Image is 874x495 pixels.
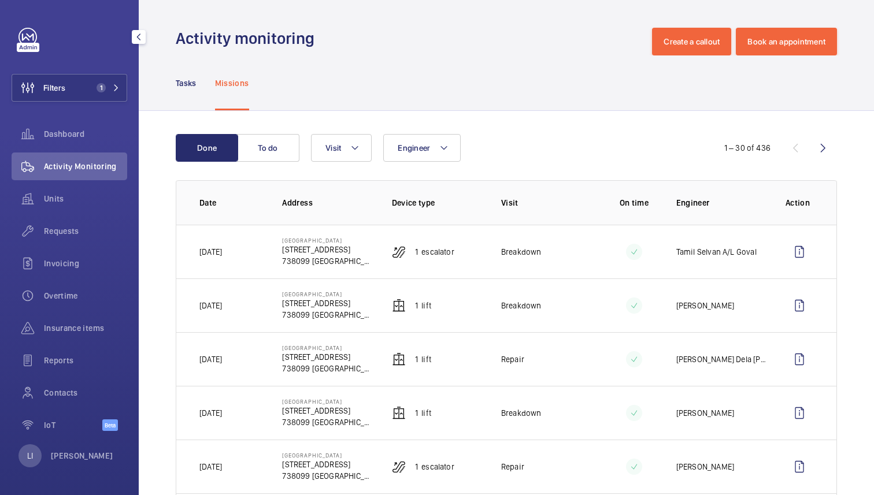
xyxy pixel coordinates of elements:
span: Dashboard [44,128,127,140]
button: Book an appointment [736,28,837,55]
button: To do [237,134,299,162]
p: [GEOGRAPHIC_DATA] [282,452,373,459]
p: [PERSON_NAME] [676,407,734,419]
p: [STREET_ADDRESS] [282,244,373,255]
p: Visit [501,197,592,209]
p: Breakdown [501,407,542,419]
span: Visit [325,143,341,152]
p: 1 Lift [415,300,431,311]
span: Overtime [44,290,127,302]
button: Done [176,134,238,162]
p: [PERSON_NAME] Dela [PERSON_NAME] [676,353,767,365]
p: [STREET_ADDRESS] [282,297,373,309]
p: [DATE] [199,300,222,311]
p: Date [199,197,264,209]
p: [STREET_ADDRESS] [282,405,373,416]
p: 738099 [GEOGRAPHIC_DATA] [282,470,373,482]
p: 738099 [GEOGRAPHIC_DATA] [282,309,373,321]
p: [GEOGRAPHIC_DATA] [282,398,373,405]
span: Units [44,193,127,204]
p: [DATE] [199,353,222,365]
p: [STREET_ADDRESS] [282,351,373,363]
p: Missions [215,77,249,89]
p: Breakdown [501,246,542,258]
p: 738099 [GEOGRAPHIC_DATA] [282,416,373,428]
p: 1 Lift [415,407,431,419]
p: Breakdown [501,300,542,311]
p: [PERSON_NAME] [676,461,734,472]
span: IoT [44,419,102,431]
p: Tamil Selvan A/L Goval [676,246,757,258]
p: [STREET_ADDRESS] [282,459,373,470]
p: [GEOGRAPHIC_DATA] [282,344,373,351]
p: 1 Escalator [415,461,454,472]
p: [DATE] [199,246,222,258]
span: Contacts [44,387,127,399]
span: 1 [97,83,106,92]
span: Activity Monitoring [44,161,127,172]
img: escalator.svg [392,460,406,474]
p: [GEOGRAPHIC_DATA] [282,291,373,297]
p: [PERSON_NAME] [676,300,734,311]
p: 1 Lift [415,353,431,365]
span: Engineer [398,143,430,152]
span: Beta [102,419,118,431]
p: [GEOGRAPHIC_DATA] [282,237,373,244]
p: On time [610,197,658,209]
p: [DATE] [199,407,222,419]
p: 738099 [GEOGRAPHIC_DATA] [282,255,373,267]
img: elevator.svg [392,299,406,312]
img: elevator.svg [392,352,406,366]
p: 1 Escalator [415,246,454,258]
button: Filters1 [12,74,127,102]
span: Insurance items [44,322,127,334]
div: 1 – 30 of 436 [724,142,771,154]
p: LI [27,450,33,461]
span: Requests [44,225,127,237]
h1: Activity monitoring [176,28,321,49]
span: Filters [43,82,65,94]
img: escalator.svg [392,245,406,259]
button: Visit [311,134,372,162]
p: Engineer [676,197,767,209]
p: Repair [501,461,524,472]
p: [PERSON_NAME] [51,450,113,461]
p: Action [786,197,813,209]
span: Invoicing [44,258,127,269]
p: Device type [392,197,483,209]
p: 738099 [GEOGRAPHIC_DATA] [282,363,373,374]
p: Tasks [176,77,197,89]
img: elevator.svg [392,406,406,420]
button: Create a callout [652,28,731,55]
button: Engineer [383,134,461,162]
p: [DATE] [199,461,222,472]
p: Address [282,197,373,209]
p: Repair [501,353,524,365]
span: Reports [44,355,127,366]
